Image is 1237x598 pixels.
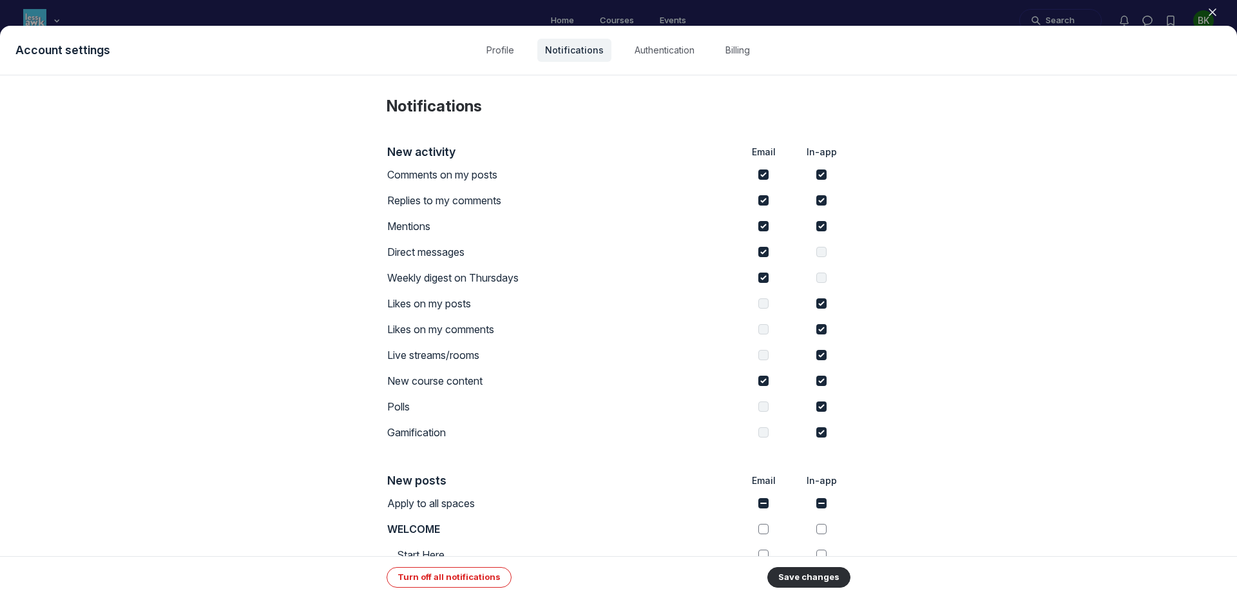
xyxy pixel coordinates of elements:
[387,490,734,516] td: Apply to all spaces
[387,291,734,316] td: Likes on my posts
[537,39,611,62] a: Notifications
[387,142,734,162] th: New activity
[387,239,734,265] td: Direct messages
[15,41,110,59] span: Account settings
[734,471,792,490] th: Email
[718,39,758,62] a: Billing
[387,96,850,117] h4: Notifications
[792,142,850,162] th: In-app
[387,368,734,394] td: New course content
[397,547,445,563] p: Start Here
[387,471,734,490] th: New posts
[387,188,734,213] td: Replies to my comments
[387,420,734,445] td: Gamification
[387,342,734,368] td: Live streams/rooms
[387,213,734,239] td: Mentions
[387,316,734,342] td: Likes on my comments
[387,516,734,542] td: WELCOME
[627,39,702,62] a: Authentication
[387,567,512,588] button: Turn off all notifications
[792,471,850,490] th: In-app
[767,567,850,588] button: Save changes
[734,142,792,162] th: Email
[479,39,522,62] a: Profile
[387,162,734,188] td: Comments on my posts
[387,265,734,291] td: Weekly digest on Thursdays
[387,394,734,420] td: Polls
